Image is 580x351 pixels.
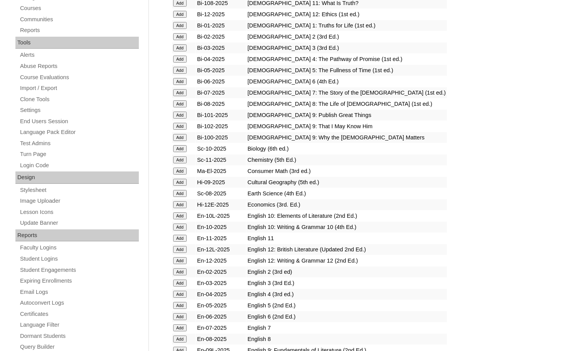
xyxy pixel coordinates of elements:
a: Student Engagements [19,265,139,275]
input: Add [173,145,187,152]
a: Communities [19,15,139,24]
a: Reports [19,25,139,35]
a: Stylesheet [19,185,139,195]
input: Add [173,313,187,320]
td: English 3 (3rd Ed.) [246,278,447,288]
td: English 10: Writing & Grammar 10 (4th Ed.) [246,222,447,232]
input: Add [173,11,187,18]
td: Bi-08-2025 [196,98,246,109]
a: Update Banner [19,218,139,228]
a: Language Filter [19,320,139,330]
a: Test Admins [19,139,139,148]
td: En-04-2025 [196,289,246,300]
td: [DEMOGRAPHIC_DATA] 4: The Pathway of Promise (1st ed.) [246,54,447,64]
td: En-07-2025 [196,322,246,333]
a: Student Logins [19,254,139,264]
input: Add [173,302,187,309]
input: Add [173,78,187,85]
input: Add [173,224,187,231]
td: [DEMOGRAPHIC_DATA] 1: Truths for Life (1st ed.) [246,20,447,31]
input: Add [173,257,187,264]
a: Faculty Logins [19,243,139,253]
a: Settings [19,105,139,115]
a: Courses [19,3,139,13]
td: Earth Science (4th Ed.) [246,188,447,199]
input: Add [173,112,187,119]
a: Certificates [19,309,139,319]
td: [DEMOGRAPHIC_DATA] 2 (3rd Ed.) [246,31,447,42]
td: Bi-07-2025 [196,87,246,98]
input: Add [173,235,187,242]
td: Sc-10-2025 [196,143,246,154]
td: [DEMOGRAPHIC_DATA] 12: Ethics (1st ed.) [246,9,447,20]
td: En-02-2025 [196,266,246,277]
td: English 7 [246,322,447,333]
td: Bi-04-2025 [196,54,246,64]
td: En-12L-2025 [196,244,246,255]
td: Chemistry (5th Ed.) [246,154,447,165]
td: Cultural Geography (5th ed.) [246,177,447,188]
a: Import / Export [19,83,139,93]
a: Email Logs [19,287,139,297]
td: English 4 (3rd ed.) [246,289,447,300]
td: En-11-2025 [196,233,246,244]
td: Bi-101-2025 [196,110,246,120]
a: End Users Session [19,117,139,126]
a: Lesson Icons [19,207,139,217]
td: Sc-08-2025 [196,188,246,199]
td: Biology (6th ed.) [246,143,447,154]
a: Login Code [19,161,139,170]
td: En-06-2025 [196,311,246,322]
td: [DEMOGRAPHIC_DATA] 6 (4th Ed.) [246,76,447,87]
a: Language Pack Editor [19,127,139,137]
input: Add [173,201,187,208]
td: Bi-03-2025 [196,42,246,53]
td: En-10L-2025 [196,210,246,221]
td: Hi-12E-2025 [196,199,246,210]
td: [DEMOGRAPHIC_DATA] 8: The Life of [DEMOGRAPHIC_DATA] (1st ed.) [246,98,447,109]
td: English 11 [246,233,447,244]
input: Add [173,168,187,175]
td: En-10-2025 [196,222,246,232]
td: [DEMOGRAPHIC_DATA] 9: Why the [DEMOGRAPHIC_DATA] Matters [246,132,447,143]
td: English 2 (3rd ed) [246,266,447,277]
input: Add [173,324,187,331]
td: En-05-2025 [196,300,246,311]
input: Add [173,268,187,275]
td: Hi-09-2025 [196,177,246,188]
td: Sc-11-2025 [196,154,246,165]
td: [DEMOGRAPHIC_DATA] 3 (3rd Ed.) [246,42,447,53]
td: English 6 (2nd Ed.) [246,311,447,322]
input: Add [173,22,187,29]
input: Add [173,156,187,163]
td: Bi-01-2025 [196,20,246,31]
input: Add [173,179,187,186]
a: Turn Page [19,149,139,159]
a: Autoconvert Logs [19,298,139,308]
input: Add [173,134,187,141]
td: English 10: Elements of Literature (2nd Ed.) [246,210,447,221]
input: Add [173,336,187,343]
td: Bi-100-2025 [196,132,246,143]
td: [DEMOGRAPHIC_DATA] 9: That I May Know Him [246,121,447,132]
div: Reports [15,229,139,242]
td: En-08-2025 [196,334,246,344]
input: Add [173,280,187,287]
td: Bi-12-2025 [196,9,246,20]
td: English 5 (2nd Ed.) [246,300,447,311]
input: Add [173,44,187,51]
td: English 12: Writing & Grammar 12 (2nd Ed.) [246,255,447,266]
td: Economics (3rd. Ed.) [246,199,447,210]
input: Add [173,291,187,298]
input: Add [173,123,187,130]
a: Clone Tools [19,95,139,104]
td: [DEMOGRAPHIC_DATA] 9: Publish Great Things [246,110,447,120]
td: [DEMOGRAPHIC_DATA] 7: The Story of the [DEMOGRAPHIC_DATA] (1st ed.) [246,87,447,98]
a: Alerts [19,50,139,60]
td: Bi-02-2025 [196,31,246,42]
a: Abuse Reports [19,61,139,71]
a: Expiring Enrollments [19,276,139,286]
td: Ma-El-2025 [196,166,246,176]
a: Image Uploader [19,196,139,206]
input: Add [173,56,187,63]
